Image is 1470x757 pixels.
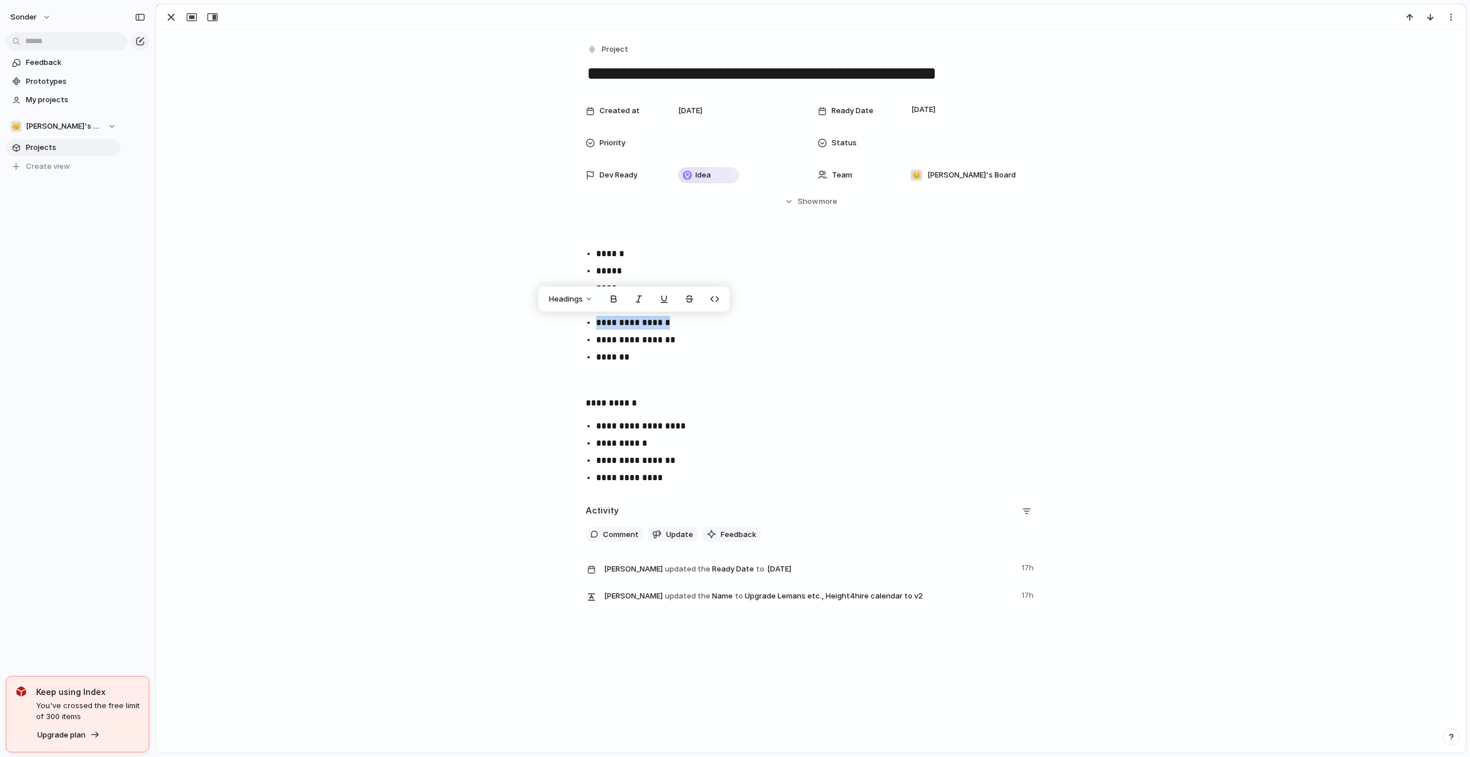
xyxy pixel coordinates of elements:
span: [DATE] [908,103,939,117]
button: Update [648,527,698,542]
button: Upgrade plan [34,727,103,743]
span: Feedback [26,57,117,68]
button: Comment [586,527,643,542]
button: sonder [5,8,57,26]
a: My projects [6,91,121,109]
span: Idea [695,169,711,181]
span: Keep using Index [36,686,140,698]
span: [PERSON_NAME]'s Board [26,121,102,132]
span: Show [798,196,818,207]
span: 17h [1022,560,1036,574]
h2: Activity [586,504,619,517]
span: Prototypes [26,76,117,87]
span: Name Upgrade Lemans etc., Height4hire calendar to v2 [604,588,1015,604]
span: updated the [665,590,710,602]
span: Feedback [721,529,756,540]
span: [PERSON_NAME]'s Board [927,169,1016,181]
span: Status [831,137,857,149]
span: to [756,563,764,575]
div: 👑 [911,169,922,181]
button: Create view [6,158,121,175]
span: Ready Date [604,560,1015,577]
span: Team [832,169,852,181]
span: Created at [599,105,640,117]
span: more [819,196,837,207]
span: Ready Date [831,105,873,117]
a: Projects [6,139,121,156]
span: [PERSON_NAME] [604,590,663,602]
span: Project [602,44,628,55]
span: updated the [665,563,710,575]
span: Priority [599,137,625,149]
span: Create view [26,161,70,172]
span: [PERSON_NAME] [604,563,663,575]
span: Headings [549,293,583,305]
button: Feedback [702,527,761,542]
span: Dev Ready [599,169,637,181]
a: Feedback [6,54,121,71]
button: 👑[PERSON_NAME]'s Board [6,118,121,135]
span: [DATE] [764,562,795,576]
a: Prototypes [6,73,121,90]
button: Headings [542,290,600,308]
span: My projects [26,94,117,106]
button: Showmore [586,191,1036,212]
span: Update [666,529,693,540]
button: Project [585,41,632,58]
div: 👑 [10,121,22,132]
span: Projects [26,142,117,153]
span: You've crossed the free limit of 300 items [36,700,140,723]
span: [DATE] [678,105,702,117]
span: 17h [1022,588,1036,601]
span: Comment [603,529,639,540]
span: to [735,590,743,602]
span: sonder [10,11,37,23]
span: Upgrade plan [37,729,86,741]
